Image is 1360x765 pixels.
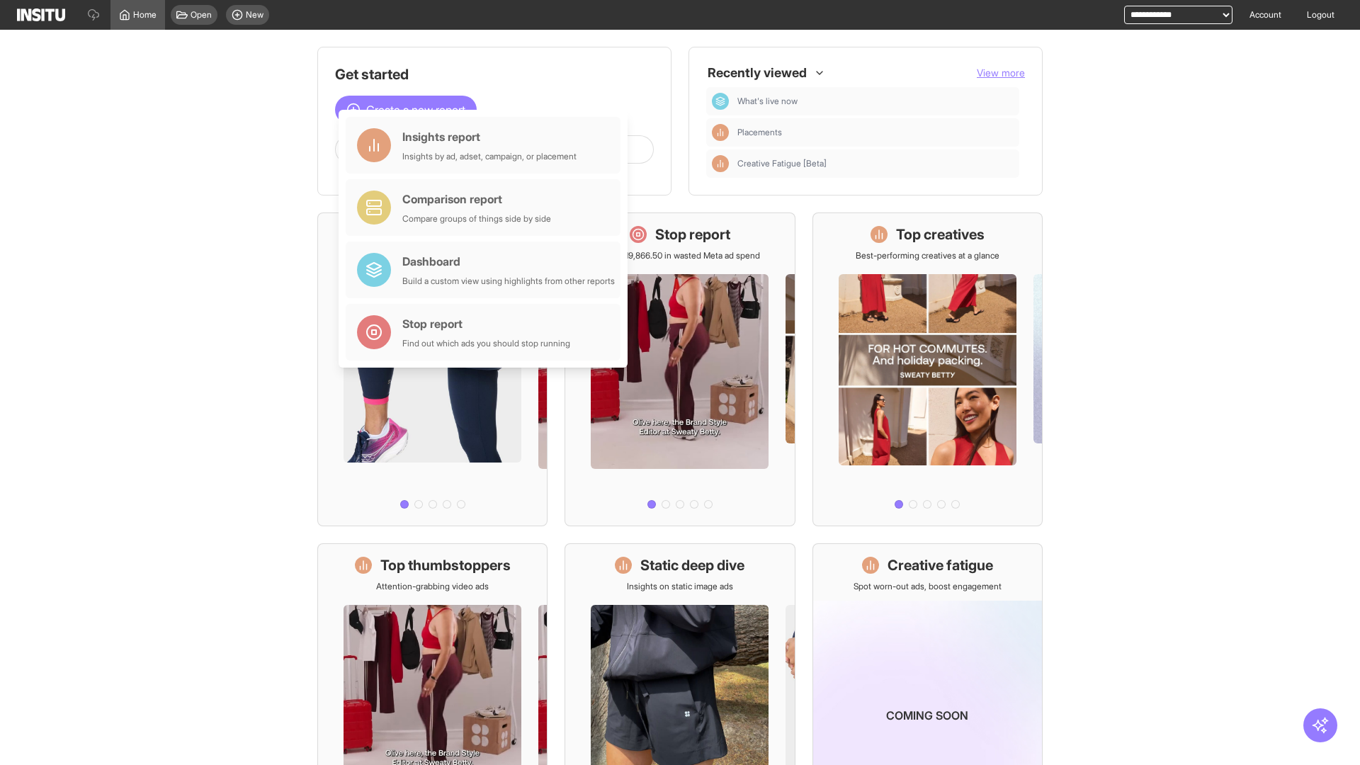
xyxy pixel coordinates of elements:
[191,9,212,21] span: Open
[380,555,511,575] h1: Top thumbstoppers
[712,155,729,172] div: Insights
[317,212,548,526] a: What's live nowSee all active ads instantly
[335,64,654,84] h1: Get started
[335,96,477,124] button: Create a new report
[565,212,795,526] a: Stop reportSave £19,866.50 in wasted Meta ad spend
[737,96,1014,107] span: What's live now
[640,555,744,575] h1: Static deep dive
[737,127,782,138] span: Placements
[402,338,570,349] div: Find out which ads you should stop running
[17,8,65,21] img: Logo
[133,9,157,21] span: Home
[812,212,1043,526] a: Top creativesBest-performing creatives at a glance
[856,250,999,261] p: Best-performing creatives at a glance
[896,225,985,244] h1: Top creatives
[655,225,730,244] h1: Stop report
[402,128,577,145] div: Insights report
[712,124,729,141] div: Insights
[402,315,570,332] div: Stop report
[737,158,827,169] span: Creative Fatigue [Beta]
[402,151,577,162] div: Insights by ad, adset, campaign, or placement
[402,191,551,208] div: Comparison report
[366,101,465,118] span: Create a new report
[737,127,1014,138] span: Placements
[600,250,760,261] p: Save £19,866.50 in wasted Meta ad spend
[376,581,489,592] p: Attention-grabbing video ads
[402,213,551,225] div: Compare groups of things side by side
[402,253,615,270] div: Dashboard
[246,9,263,21] span: New
[977,66,1025,80] button: View more
[712,93,729,110] div: Dashboard
[737,158,1014,169] span: Creative Fatigue [Beta]
[627,581,733,592] p: Insights on static image ads
[737,96,798,107] span: What's live now
[977,67,1025,79] span: View more
[402,276,615,287] div: Build a custom view using highlights from other reports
